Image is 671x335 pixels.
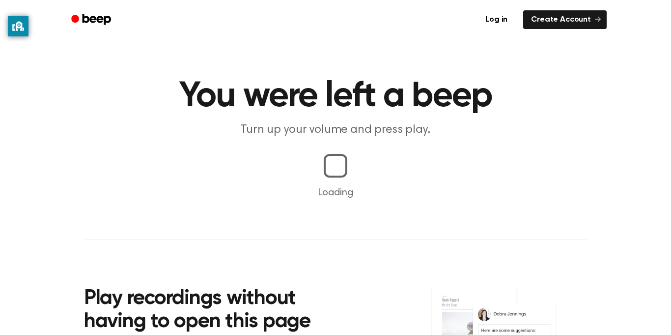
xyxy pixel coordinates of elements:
[84,79,587,114] h1: You were left a beep
[84,287,349,334] h2: Play recordings without having to open this page
[475,8,517,31] a: Log in
[523,10,607,29] a: Create Account
[12,185,659,200] p: Loading
[8,16,28,36] button: privacy banner
[147,122,524,138] p: Turn up your volume and press play.
[64,10,120,30] a: Beep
